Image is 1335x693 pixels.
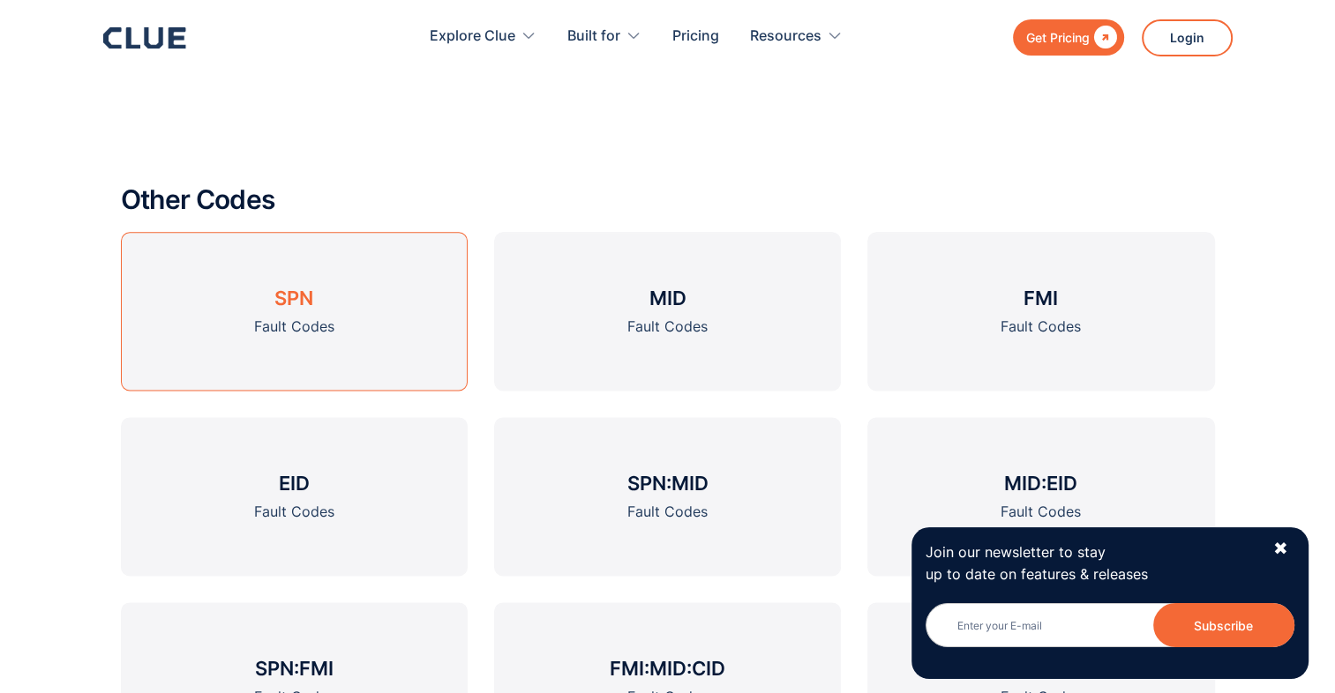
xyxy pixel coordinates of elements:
[274,285,313,311] h3: SPN
[867,417,1214,576] a: MID:EIDFault Codes
[926,603,1294,665] form: Newsletter
[610,655,725,682] h3: FMI:MID:CID
[750,9,821,64] div: Resources
[254,316,334,338] div: Fault Codes
[494,417,841,576] a: SPN:MIDFault Codes
[1142,19,1233,56] a: Login
[1273,538,1288,560] div: ✖
[672,9,719,64] a: Pricing
[626,470,708,496] h3: SPN:MID
[926,603,1294,647] input: Enter your E-mail
[1004,470,1077,496] h3: MID:EID
[1001,501,1081,523] div: Fault Codes
[627,316,708,338] div: Fault Codes
[867,232,1214,391] a: FMIFault Codes
[121,232,468,391] a: SPNFault Codes
[750,9,843,64] div: Resources
[254,501,334,523] div: Fault Codes
[567,9,641,64] div: Built for
[926,541,1257,585] p: Join our newsletter to stay up to date on features & releases
[627,501,708,523] div: Fault Codes
[567,9,620,64] div: Built for
[121,185,1215,214] h2: Other Codes
[1013,19,1124,56] a: Get Pricing
[430,9,515,64] div: Explore Clue
[279,470,310,496] h3: EID
[1024,285,1058,311] h3: FMI
[1090,26,1117,48] div: 
[430,9,536,64] div: Explore Clue
[1153,603,1294,647] input: Subscribe
[255,655,334,682] h3: SPN:FMI
[1026,26,1090,48] div: Get Pricing
[121,417,468,576] a: EIDFault Codes
[1001,316,1081,338] div: Fault Codes
[649,285,686,311] h3: MID
[494,232,841,391] a: MIDFault Codes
